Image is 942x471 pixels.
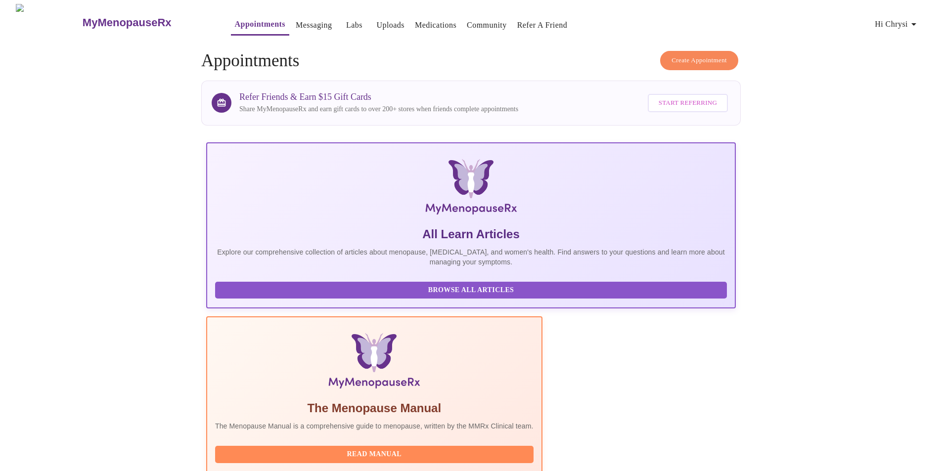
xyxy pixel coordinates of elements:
a: Uploads [376,18,404,32]
span: Start Referring [659,97,717,109]
h5: The Menopause Manual [215,400,534,416]
button: Labs [338,15,370,35]
p: Share MyMenopauseRx and earn gift cards to over 200+ stores when friends complete appointments [239,104,518,114]
button: Appointments [231,14,289,36]
a: Read Manual [215,449,536,458]
a: Start Referring [645,89,730,117]
button: Start Referring [648,94,728,112]
button: Create Appointment [660,51,738,70]
button: Hi Chrysi [871,14,924,34]
button: Community [463,15,511,35]
span: Create Appointment [672,55,727,66]
p: Explore our comprehensive collection of articles about menopause, [MEDICAL_DATA], and women's hea... [215,247,727,267]
a: Medications [415,18,456,32]
h5: All Learn Articles [215,226,727,242]
img: MyMenopauseRx Logo [16,4,81,41]
a: Messaging [296,18,332,32]
a: Refer a Friend [517,18,568,32]
a: Browse All Articles [215,285,729,294]
img: MyMenopauseRx Logo [295,159,647,218]
button: Refer a Friend [513,15,572,35]
h3: Refer Friends & Earn $15 Gift Cards [239,92,518,102]
button: Uploads [372,15,408,35]
a: Community [467,18,507,32]
span: Read Manual [225,448,524,461]
span: Hi Chrysi [875,17,920,31]
h3: MyMenopauseRx [83,16,172,29]
p: The Menopause Manual is a comprehensive guide to menopause, written by the MMRx Clinical team. [215,421,534,431]
button: Read Manual [215,446,534,463]
button: Messaging [292,15,336,35]
span: Browse All Articles [225,284,717,297]
button: Medications [411,15,460,35]
button: Browse All Articles [215,282,727,299]
h4: Appointments [201,51,741,71]
a: Appointments [235,17,285,31]
a: Labs [346,18,362,32]
a: MyMenopauseRx [81,5,211,40]
img: Menopause Manual [266,333,483,392]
